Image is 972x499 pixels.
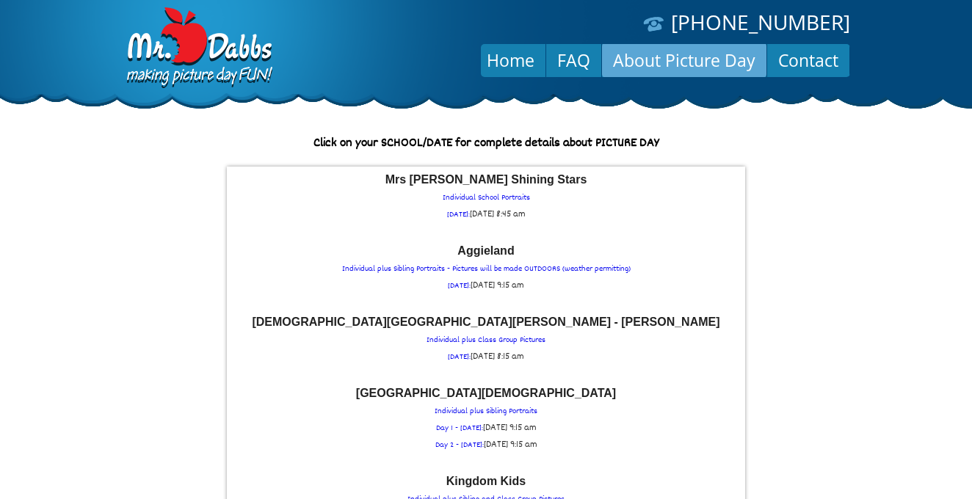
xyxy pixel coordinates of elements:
a: Contact [767,43,849,78]
span: [DATE] 8:45 am [470,207,526,222]
a: [PHONE_NUMBER] [671,8,850,36]
font: [GEOGRAPHIC_DATA][DEMOGRAPHIC_DATA] [356,387,616,399]
a: [DEMOGRAPHIC_DATA][GEOGRAPHIC_DATA][PERSON_NAME] - [PERSON_NAME] Individual plus Class Group Pict... [234,316,738,365]
font: Mrs [PERSON_NAME] Shining Stars [385,173,587,186]
p: Individual School Portraits [DATE]: [234,174,738,223]
span: [DATE] 8:15 am [471,349,524,364]
font: Kingdom Kids [446,475,526,487]
span: [DATE] 9:15 am [484,437,537,452]
font: Aggieland [457,244,514,257]
font: [DEMOGRAPHIC_DATA][GEOGRAPHIC_DATA][PERSON_NAME] - [PERSON_NAME] [252,316,719,328]
a: Home [476,43,545,78]
p: Individual plus Sibling Portraits Day 1 - [DATE]: Day 2 - [DATE]: [234,387,738,454]
p: Click on your SCHOOL/DATE for complete details about PICTURE DAY [126,136,846,152]
a: FAQ [546,43,601,78]
p: Individual plus Class Group Pictures [DATE]: [234,316,738,365]
a: [GEOGRAPHIC_DATA][DEMOGRAPHIC_DATA] Individual plus Sibling PortraitsDay 1 - [DATE]:[DATE] 9:15 a... [234,387,738,454]
a: Aggieland Individual plus Sibling Portraits - Pictures will be made OUTDOORS (weather permitting)... [234,245,738,294]
a: Mrs [PERSON_NAME] Shining Stars Individual School Portraits[DATE]:[DATE] 8:45 am [234,174,738,223]
span: [DATE] 9:15 am [471,278,524,293]
span: [DATE] 9:15 am [483,420,537,435]
p: Individual plus Sibling Portraits - Pictures will be made OUTDOORS (weather permitting) [DATE]: [234,245,738,294]
a: About Picture Day [602,43,766,78]
img: Dabbs Company [122,7,275,90]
